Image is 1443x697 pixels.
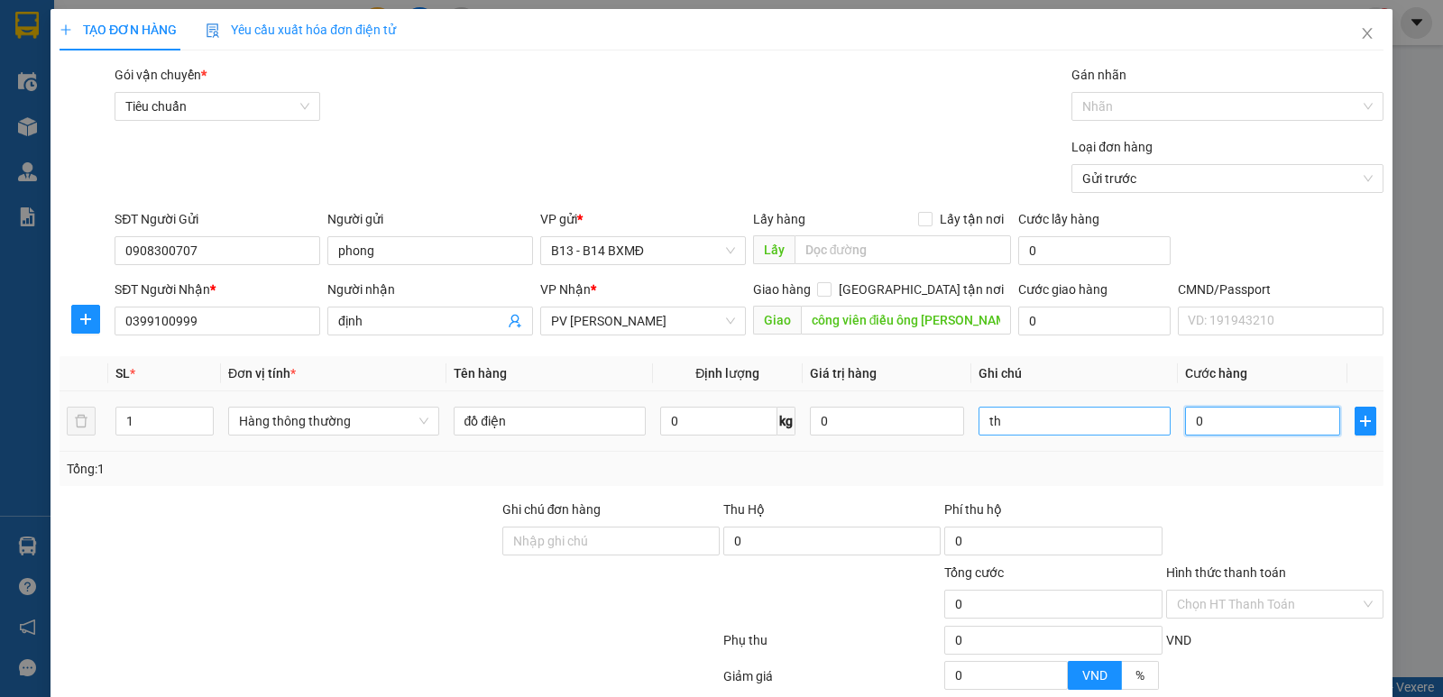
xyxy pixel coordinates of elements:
[971,356,1178,391] th: Ghi chú
[502,502,602,517] label: Ghi chú đơn hàng
[1360,26,1374,41] span: close
[1135,668,1144,683] span: %
[1356,414,1375,428] span: plus
[60,23,177,37] span: TẠO ĐƠN HÀNG
[115,68,207,82] span: Gói vận chuyển
[801,306,1012,335] input: Dọc đường
[1018,307,1171,335] input: Cước giao hàng
[67,459,558,479] div: Tổng: 1
[239,408,428,435] span: Hàng thông thường
[810,366,877,381] span: Giá trị hàng
[753,282,811,297] span: Giao hàng
[454,366,507,381] span: Tên hàng
[1018,212,1099,226] label: Cước lấy hàng
[125,93,309,120] span: Tiêu chuẩn
[753,306,801,335] span: Giao
[777,407,795,436] span: kg
[1355,407,1376,436] button: plus
[508,314,522,328] span: user-add
[753,235,795,264] span: Lấy
[115,280,320,299] div: SĐT Người Nhận
[1342,9,1392,60] button: Close
[1018,282,1108,297] label: Cước giao hàng
[795,235,1012,264] input: Dọc đường
[1018,236,1171,265] input: Cước lấy hàng
[753,212,805,226] span: Lấy hàng
[944,565,1004,580] span: Tổng cước
[695,366,759,381] span: Định lượng
[1166,633,1191,647] span: VND
[540,282,591,297] span: VP Nhận
[1082,668,1108,683] span: VND
[933,209,1011,229] span: Lấy tận nơi
[721,630,942,662] div: Phụ thu
[1071,68,1126,82] label: Gán nhãn
[1082,165,1373,192] span: Gửi trước
[327,280,533,299] div: Người nhận
[1185,366,1247,381] span: Cước hàng
[551,307,735,335] span: PV Gia Nghĩa
[206,23,396,37] span: Yêu cầu xuất hóa đơn điện tử
[723,502,765,517] span: Thu Hộ
[228,366,296,381] span: Đơn vị tính
[206,23,220,38] img: icon
[72,312,99,326] span: plus
[1166,565,1286,580] label: Hình thức thanh toán
[944,500,1162,527] div: Phí thu hộ
[115,209,320,229] div: SĐT Người Gửi
[67,407,96,436] button: delete
[810,407,964,436] input: 0
[979,407,1171,436] input: Ghi Chú
[540,209,746,229] div: VP gửi
[1178,280,1383,299] div: CMND/Passport
[551,237,735,264] span: B13 - B14 BXMĐ
[71,305,100,334] button: plus
[1071,140,1153,154] label: Loại đơn hàng
[115,366,130,381] span: SL
[454,407,646,436] input: VD: Bàn, Ghế
[60,23,72,36] span: plus
[502,527,720,555] input: Ghi chú đơn hàng
[327,209,533,229] div: Người gửi
[832,280,1011,299] span: [GEOGRAPHIC_DATA] tận nơi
